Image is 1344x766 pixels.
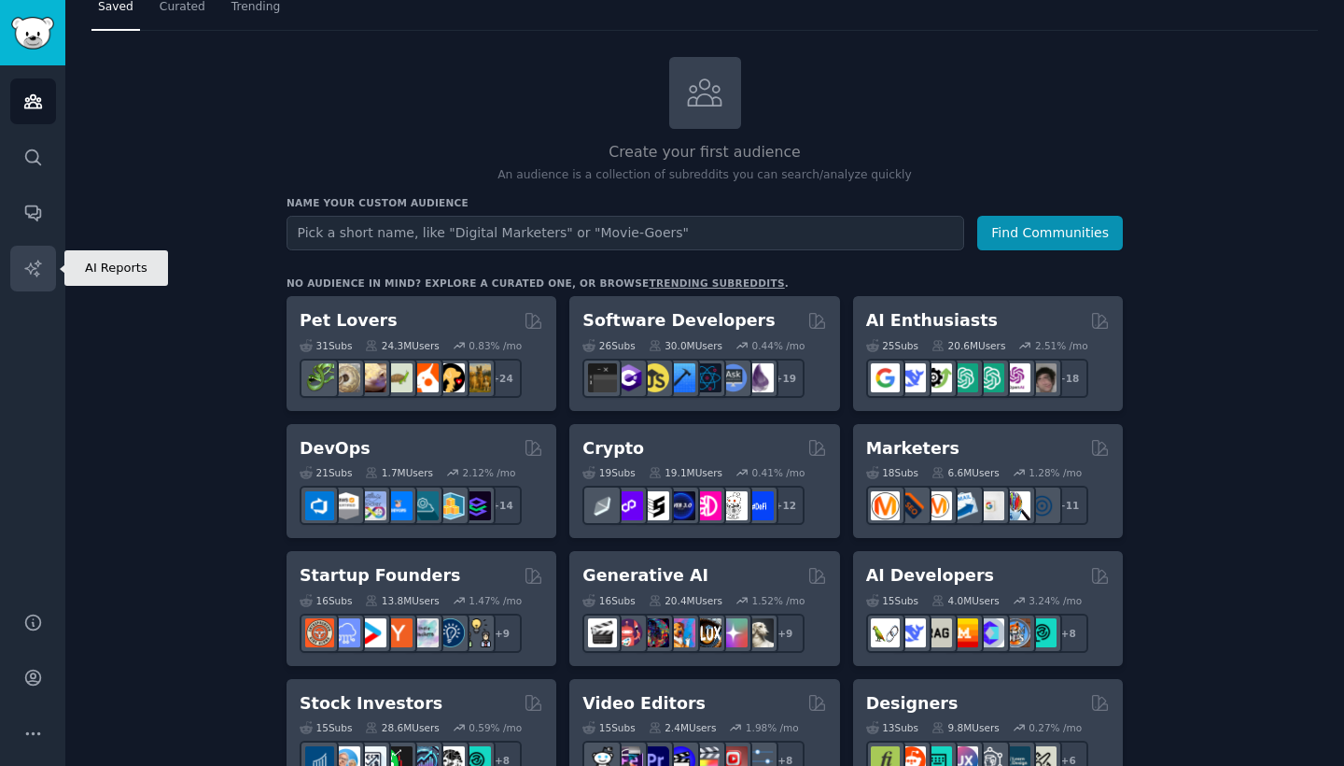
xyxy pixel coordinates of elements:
img: web3 [666,491,695,520]
button: Find Communities [977,216,1123,250]
img: defiblockchain [693,491,721,520]
div: + 24 [483,359,522,398]
img: csharp [614,363,643,392]
h2: Generative AI [582,564,708,588]
h3: Name your custom audience [287,196,1123,209]
div: 13 Sub s [866,721,918,734]
img: MarketingResearch [1001,491,1030,520]
img: llmops [1001,618,1030,647]
p: An audience is a collection of subreddits you can search/analyze quickly [287,167,1123,184]
img: bigseo [897,491,926,520]
img: 0xPolygon [614,491,643,520]
div: 15 Sub s [866,594,918,607]
div: 31 Sub s [300,339,352,352]
img: OnlineMarketing [1028,491,1057,520]
h2: DevOps [300,437,371,461]
div: 13.8M Users [365,594,439,607]
div: + 9 [765,614,805,653]
img: SaaS [331,618,360,647]
img: chatgpt_promptDesign [949,363,978,392]
div: 24.3M Users [365,339,439,352]
img: GoogleGeminiAI [871,363,900,392]
img: cockatiel [410,363,439,392]
img: azuredevops [305,491,334,520]
h2: Video Editors [582,692,706,716]
h2: Create your first audience [287,141,1123,164]
img: CryptoNews [719,491,748,520]
img: DevOpsLinks [384,491,413,520]
img: AItoolsCatalog [923,363,952,392]
img: FluxAI [693,618,721,647]
div: 20.6M Users [931,339,1005,352]
h2: Software Developers [582,309,775,333]
img: startup [357,618,386,647]
img: leopardgeckos [357,363,386,392]
img: EntrepreneurRideAlong [305,618,334,647]
div: 21 Sub s [300,466,352,479]
img: LangChain [871,618,900,647]
div: 0.83 % /mo [469,339,522,352]
img: dogbreed [462,363,491,392]
div: 0.41 % /mo [752,466,805,479]
div: 28.6M Users [365,721,439,734]
div: + 18 [1049,359,1088,398]
img: DreamBooth [745,618,774,647]
img: ethfinance [588,491,617,520]
img: googleads [975,491,1004,520]
img: content_marketing [871,491,900,520]
div: 15 Sub s [582,721,635,734]
img: reactnative [693,363,721,392]
img: Emailmarketing [949,491,978,520]
div: 9.8M Users [931,721,1000,734]
img: iOSProgramming [666,363,695,392]
div: 2.51 % /mo [1035,339,1088,352]
div: 2.4M Users [649,721,717,734]
img: deepdream [640,618,669,647]
div: 26 Sub s [582,339,635,352]
img: sdforall [666,618,695,647]
h2: Marketers [866,437,959,461]
img: herpetology [305,363,334,392]
h2: Pet Lovers [300,309,398,333]
div: 0.27 % /mo [1029,721,1082,734]
img: AskComputerScience [719,363,748,392]
input: Pick a short name, like "Digital Marketers" or "Movie-Goers" [287,216,964,250]
div: 1.52 % /mo [752,594,805,607]
img: platformengineering [410,491,439,520]
div: 6.6M Users [931,466,1000,479]
img: Docker_DevOps [357,491,386,520]
div: 4.0M Users [931,594,1000,607]
img: MistralAI [949,618,978,647]
img: aivideo [588,618,617,647]
div: 15 Sub s [300,721,352,734]
h2: AI Developers [866,564,994,588]
div: + 8 [1049,614,1088,653]
div: 1.28 % /mo [1029,466,1082,479]
img: DeepSeek [897,618,926,647]
div: + 19 [765,359,805,398]
div: + 12 [765,486,805,525]
img: aws_cdk [436,491,465,520]
img: AIDevelopersSociety [1028,618,1057,647]
img: growmybusiness [462,618,491,647]
div: + 14 [483,486,522,525]
img: DeepSeek [897,363,926,392]
img: ArtificalIntelligence [1028,363,1057,392]
div: 3.24 % /mo [1029,594,1082,607]
img: AWS_Certified_Experts [331,491,360,520]
img: ballpython [331,363,360,392]
div: 2.12 % /mo [463,466,516,479]
img: OpenAIDev [1001,363,1030,392]
h2: Stock Investors [300,692,442,716]
img: turtle [384,363,413,392]
div: 1.7M Users [365,466,433,479]
img: PetAdvice [436,363,465,392]
img: GummySearch logo [11,17,54,50]
img: dalle2 [614,618,643,647]
img: indiehackers [410,618,439,647]
img: software [588,363,617,392]
a: trending subreddits [649,277,784,289]
div: No audience in mind? Explore a curated one, or browse . [287,277,789,290]
div: 1.47 % /mo [469,594,522,607]
h2: Designers [866,692,959,716]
